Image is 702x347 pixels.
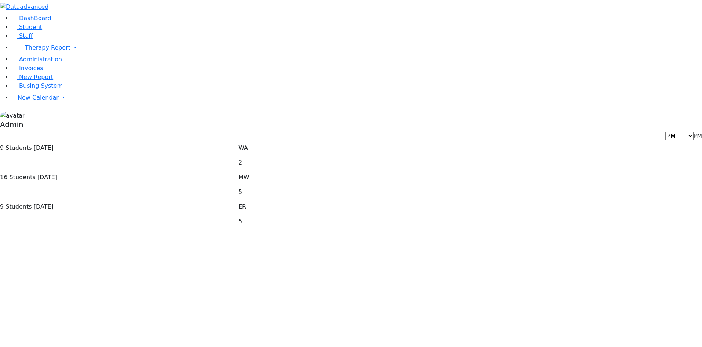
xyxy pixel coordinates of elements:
p: 5 [238,188,702,196]
span: New Report [19,73,53,80]
span: Staff [19,32,33,39]
a: Therapy Report [12,40,702,55]
span: PM [694,133,702,140]
span: Busing System [19,82,63,89]
span: Student [19,24,42,30]
a: DashBoard [12,15,51,22]
a: New Calendar [12,90,702,105]
span: Administration [19,56,62,63]
a: Invoices [12,65,43,72]
a: Student [12,24,42,30]
p: 5 [238,217,702,226]
a: Staff [12,32,33,39]
span: New Calendar [18,94,59,101]
a: New Report [12,73,53,80]
span: Therapy Report [25,44,70,51]
a: Administration [12,56,62,63]
p: 2 [238,158,702,167]
span: Invoices [19,65,43,72]
span: DashBoard [19,15,51,22]
a: Busing System [12,82,63,89]
p: ER [238,202,702,211]
p: MW [238,173,702,182]
p: WA [238,144,702,152]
